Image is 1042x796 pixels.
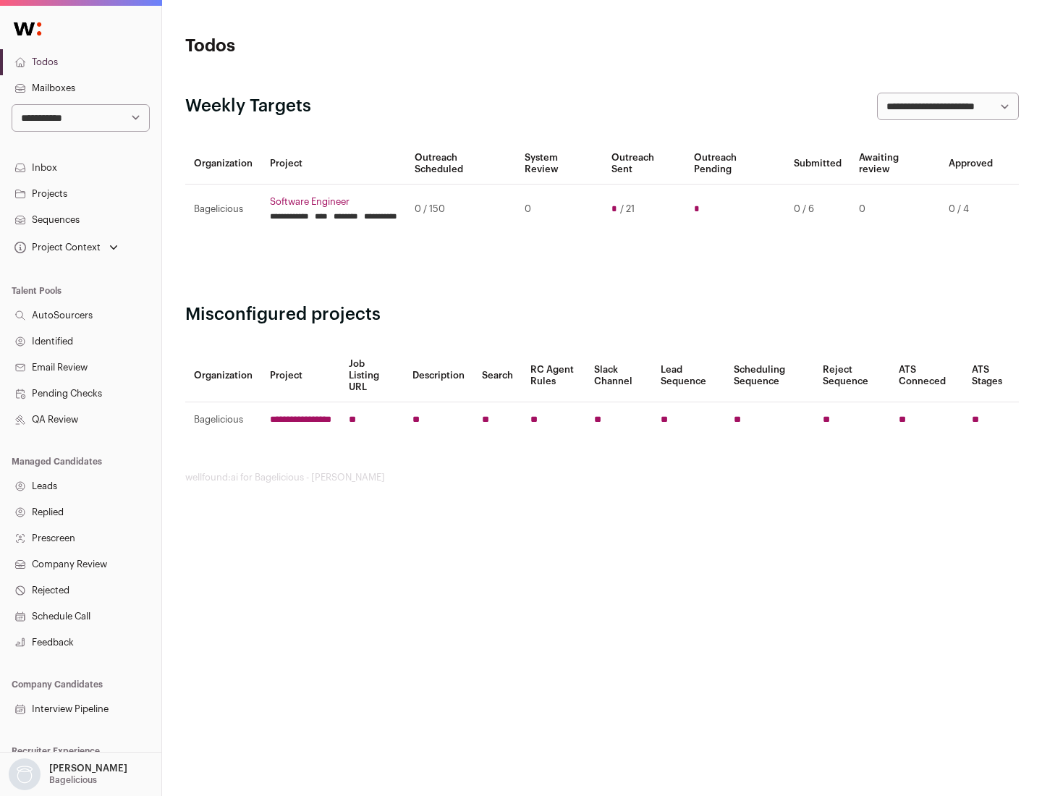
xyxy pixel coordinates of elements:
a: Software Engineer [270,196,397,208]
th: Outreach Sent [603,143,686,185]
th: Organization [185,350,261,402]
th: Project [261,350,340,402]
button: Open dropdown [6,758,130,790]
th: Project [261,143,406,185]
th: Approved [940,143,1001,185]
h2: Weekly Targets [185,95,311,118]
div: Project Context [12,242,101,253]
th: Lead Sequence [652,350,725,402]
th: Submitted [785,143,850,185]
td: Bagelicious [185,185,261,234]
th: Awaiting review [850,143,940,185]
td: 0 / 6 [785,185,850,234]
th: Organization [185,143,261,185]
th: System Review [516,143,602,185]
th: ATS Stages [963,350,1019,402]
img: Wellfound [6,14,49,43]
button: Open dropdown [12,237,121,258]
th: Outreach Pending [685,143,784,185]
th: Job Listing URL [340,350,404,402]
h1: Todos [185,35,463,58]
p: [PERSON_NAME] [49,763,127,774]
td: 0 / 150 [406,185,516,234]
span: / 21 [620,203,635,215]
td: 0 [850,185,940,234]
th: RC Agent Rules [522,350,585,402]
th: Outreach Scheduled [406,143,516,185]
td: 0 [516,185,602,234]
h2: Misconfigured projects [185,303,1019,326]
th: Description [404,350,473,402]
img: nopic.png [9,758,41,790]
td: Bagelicious [185,402,261,438]
th: Slack Channel [585,350,652,402]
td: 0 / 4 [940,185,1001,234]
p: Bagelicious [49,774,97,786]
th: Scheduling Sequence [725,350,814,402]
th: Reject Sequence [814,350,891,402]
th: ATS Conneced [890,350,962,402]
th: Search [473,350,522,402]
footer: wellfound:ai for Bagelicious - [PERSON_NAME] [185,472,1019,483]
